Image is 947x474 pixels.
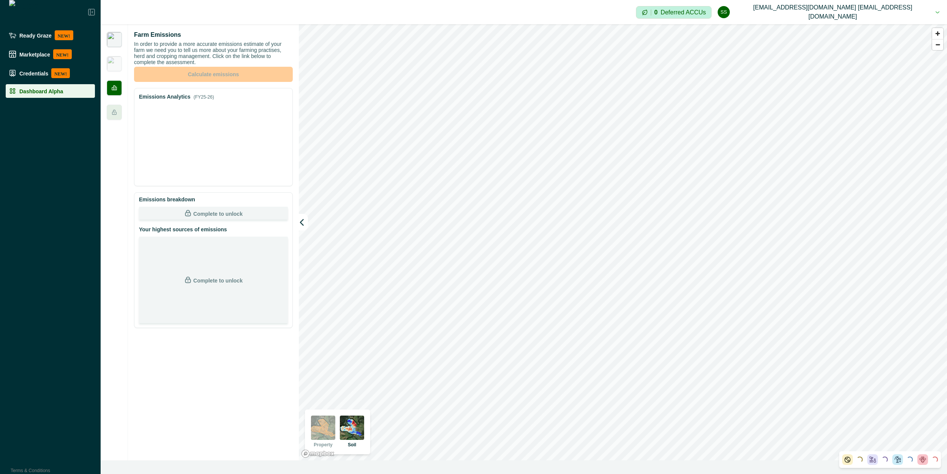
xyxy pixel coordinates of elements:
a: CredentialsNEW! [6,65,95,81]
p: NEW! [51,68,70,78]
p: Credentials [19,70,48,76]
p: Emissions Analytics [139,93,191,101]
p: Property [314,441,332,448]
p: Ready Graze [19,32,52,38]
p: NEW! [55,30,73,40]
p: (FY25-26) [194,94,214,100]
p: Soil [348,441,356,448]
canvas: Map [299,24,947,460]
p: Emissions breakdown [139,196,195,204]
p: NEW! [53,49,72,59]
img: soil preview [340,416,364,440]
p: Your highest sources of emissions [139,226,227,234]
p: Complete to unlock [193,275,243,285]
a: MarketplaceNEW! [6,46,95,62]
a: Mapbox logo [301,449,335,458]
button: Zoom in [932,28,943,39]
p: Farm Emissions [134,30,181,39]
p: 0 [654,9,658,16]
p: Marketplace [19,51,50,57]
img: insight_readygraze.jpg [107,56,122,71]
a: Terms & Conditions [11,468,50,473]
button: Zoom out [932,39,943,50]
p: Dashboard Alpha [19,88,63,94]
p: In order to provide a more accurate emissions estimate of your farm we need you to tell us more a... [134,41,293,65]
a: Ready GrazeNEW! [6,27,95,43]
p: Deferred ACCUs [661,9,706,15]
img: insight_carbon.png [107,32,122,47]
a: Dashboard Alpha [6,84,95,98]
button: Calculate emissions [134,67,293,82]
p: Complete to unlock [193,209,243,218]
img: property preview [311,416,335,440]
